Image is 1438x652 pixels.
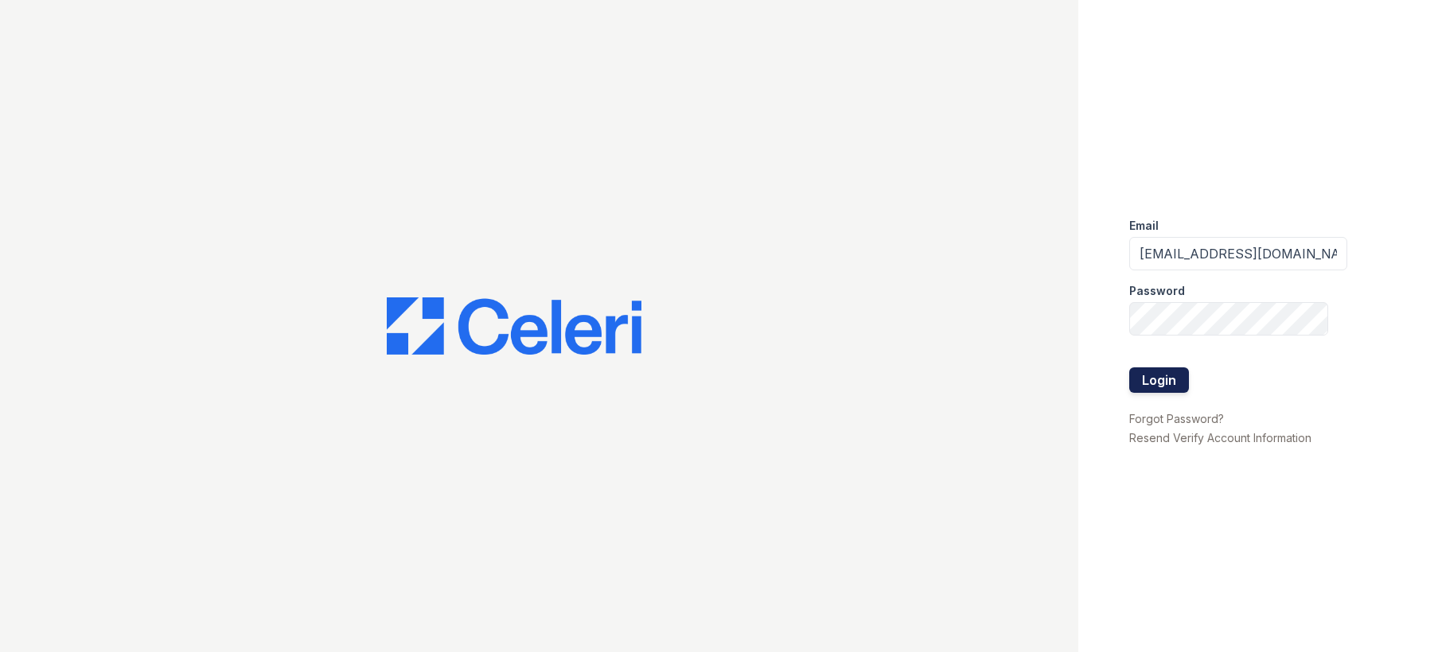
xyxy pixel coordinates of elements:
[1129,218,1159,234] label: Email
[1129,412,1224,425] a: Forgot Password?
[1129,367,1189,393] button: Login
[1129,431,1311,444] a: Resend Verify Account Information
[387,297,641,355] img: CE_Logo_Blue-a8612792a0a2168367f1c8372b55b34899dd931a85d93a1a3d3e32e68fde9ad4.png
[1129,283,1185,299] label: Password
